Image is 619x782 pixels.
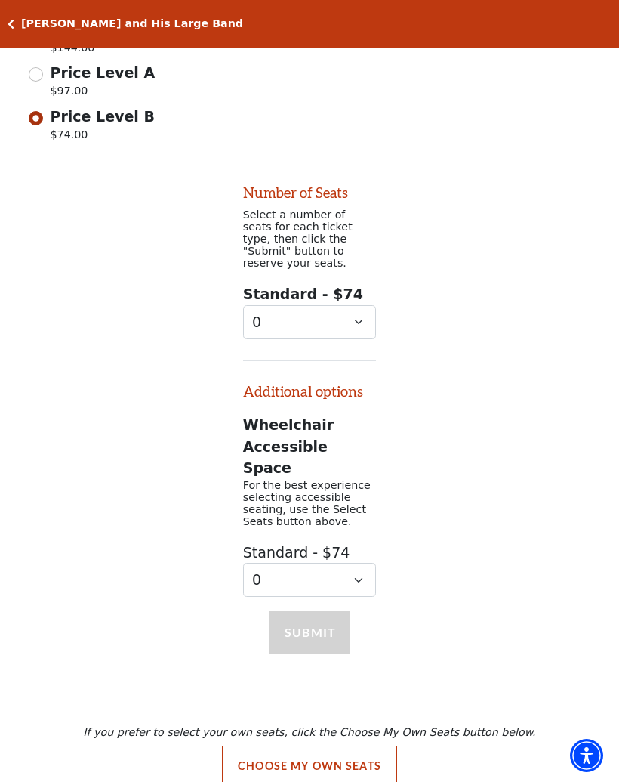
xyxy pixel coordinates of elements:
div: Standard - $74 [243,283,377,338]
h2: Additional options [243,360,377,400]
input: Price Level B [29,111,43,125]
div: Standard - $74 [243,542,377,597]
p: $74.00 [51,127,155,147]
span: Wheelchair Accessible Space [243,416,334,476]
span: Price Level A [51,64,156,81]
a: Click here to go back to filters [8,19,14,29]
p: $144.00 [51,40,123,60]
select: Select quantity for Standard [243,305,377,339]
p: $97.00 [51,83,156,104]
span: Price Level B [51,108,155,125]
h5: [PERSON_NAME] and His Large Band [21,17,243,30]
p: For the best experience selecting accessible seating, use the Select Seats button above. [243,479,377,527]
p: If you prefer to select your own seats, click the Choose My Own Seats button below. [11,726,608,738]
h2: Number of Seats [243,184,377,202]
p: Select a number of seats for each ticket type, then click the "Submit" button to reserve your seats. [243,209,377,269]
select: Select quantity for Standard [243,563,377,597]
input: Price Level A [29,67,43,82]
div: Accessibility Menu [570,739,603,772]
